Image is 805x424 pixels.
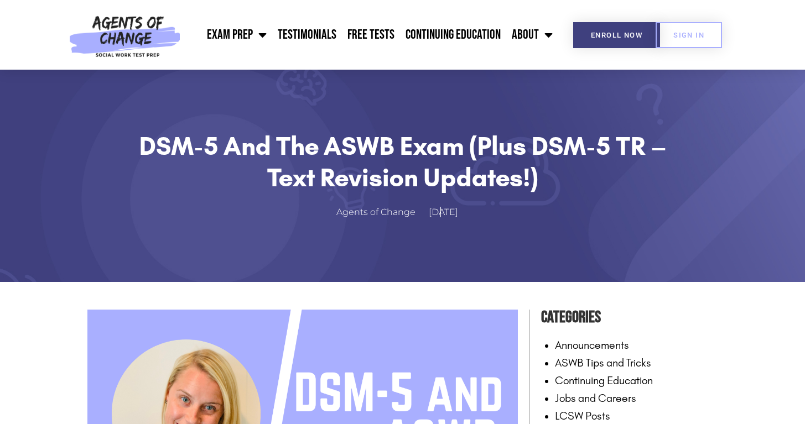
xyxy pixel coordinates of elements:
a: Testimonials [272,21,342,49]
span: Enroll Now [591,32,642,39]
a: LCSW Posts [555,409,610,422]
a: Continuing Education [555,374,653,387]
a: Announcements [555,338,629,352]
span: SIGN IN [673,32,704,39]
a: Exam Prep [201,21,272,49]
a: [DATE] [429,205,469,221]
a: Free Tests [342,21,400,49]
time: [DATE] [429,207,458,217]
a: About [506,21,558,49]
a: Enroll Now [573,22,660,48]
h4: Categories [541,304,718,331]
span: Agents of Change [336,205,416,221]
a: SIGN IN [656,22,722,48]
a: Continuing Education [400,21,506,49]
nav: Menu [186,21,559,49]
a: Agents of Change [336,205,427,221]
a: ASWB Tips and Tricks [555,356,651,369]
h1: DSM-5 and the ASWB Exam (Plus DSM-5 TR – Text Revision Updates!) [115,130,690,193]
a: Jobs and Careers [555,391,636,405]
